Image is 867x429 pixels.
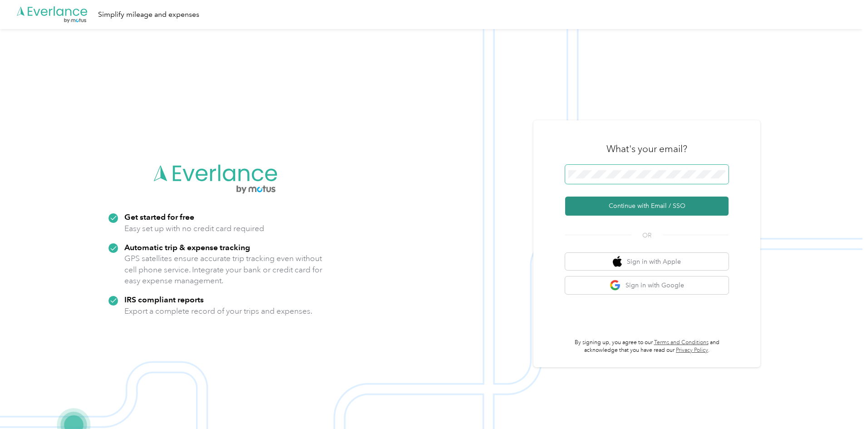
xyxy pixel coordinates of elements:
[565,339,729,355] p: By signing up, you agree to our and acknowledge that you have read our .
[654,339,709,346] a: Terms and Conditions
[124,306,312,317] p: Export a complete record of your trips and expenses.
[565,276,729,294] button: google logoSign in with Google
[613,256,622,267] img: apple logo
[631,231,663,240] span: OR
[124,295,204,304] strong: IRS compliant reports
[124,253,323,286] p: GPS satellites ensure accurate trip tracking even without cell phone service. Integrate your bank...
[124,212,194,222] strong: Get started for free
[565,197,729,216] button: Continue with Email / SSO
[676,347,708,354] a: Privacy Policy
[610,280,621,291] img: google logo
[124,242,250,252] strong: Automatic trip & expense tracking
[98,9,199,20] div: Simplify mileage and expenses
[124,223,264,234] p: Easy set up with no credit card required
[606,143,687,155] h3: What's your email?
[565,253,729,271] button: apple logoSign in with Apple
